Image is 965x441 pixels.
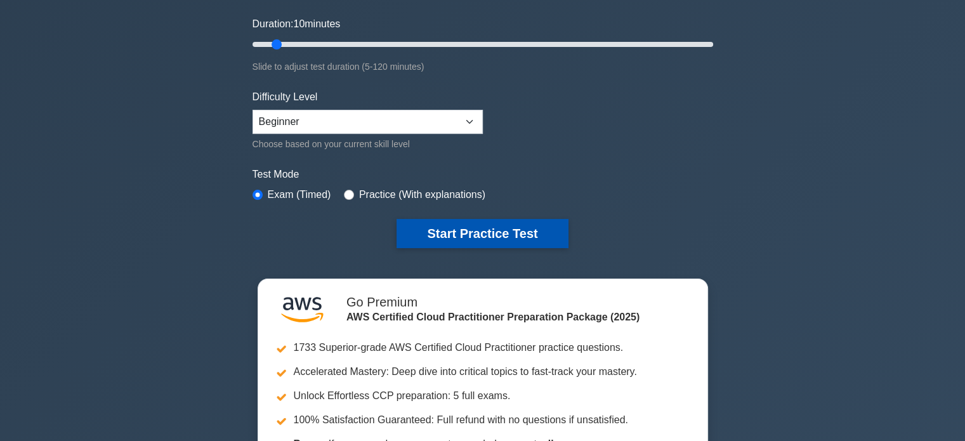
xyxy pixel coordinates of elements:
span: 10 [293,18,305,29]
button: Start Practice Test [397,219,568,248]
label: Duration: minutes [253,16,341,32]
label: Test Mode [253,167,713,182]
label: Exam (Timed) [268,187,331,202]
div: Slide to adjust test duration (5-120 minutes) [253,59,713,74]
div: Choose based on your current skill level [253,136,483,152]
label: Practice (With explanations) [359,187,485,202]
label: Difficulty Level [253,89,318,105]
